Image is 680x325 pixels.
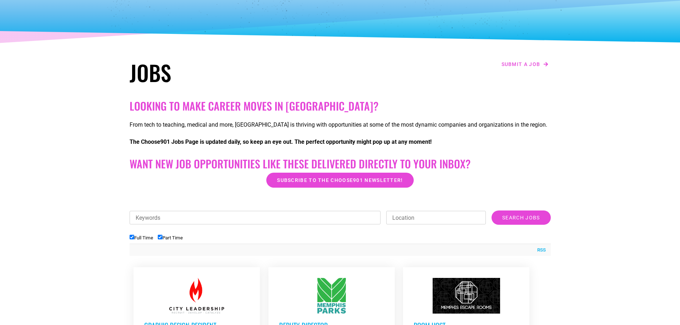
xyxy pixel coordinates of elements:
input: Keywords [130,211,381,224]
span: Submit a job [502,62,540,67]
label: Full Time [130,235,153,240]
h1: Jobs [130,60,337,85]
p: From tech to teaching, medical and more, [GEOGRAPHIC_DATA] is thriving with opportunities at some... [130,121,551,129]
a: Submit a job [499,60,551,69]
a: Subscribe to the Choose901 newsletter! [266,173,413,188]
input: Location [386,211,486,224]
strong: The Choose901 Jobs Page is updated daily, so keep an eye out. The perfect opportunity might pop u... [130,138,432,145]
h2: Looking to make career moves in [GEOGRAPHIC_DATA]? [130,100,551,112]
label: Part Time [158,235,183,240]
a: RSS [534,247,546,254]
input: Part Time [158,235,162,239]
span: Subscribe to the Choose901 newsletter! [277,178,403,183]
input: Full Time [130,235,134,239]
input: Search Jobs [492,210,550,225]
h2: Want New Job Opportunities like these Delivered Directly to your Inbox? [130,157,551,170]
